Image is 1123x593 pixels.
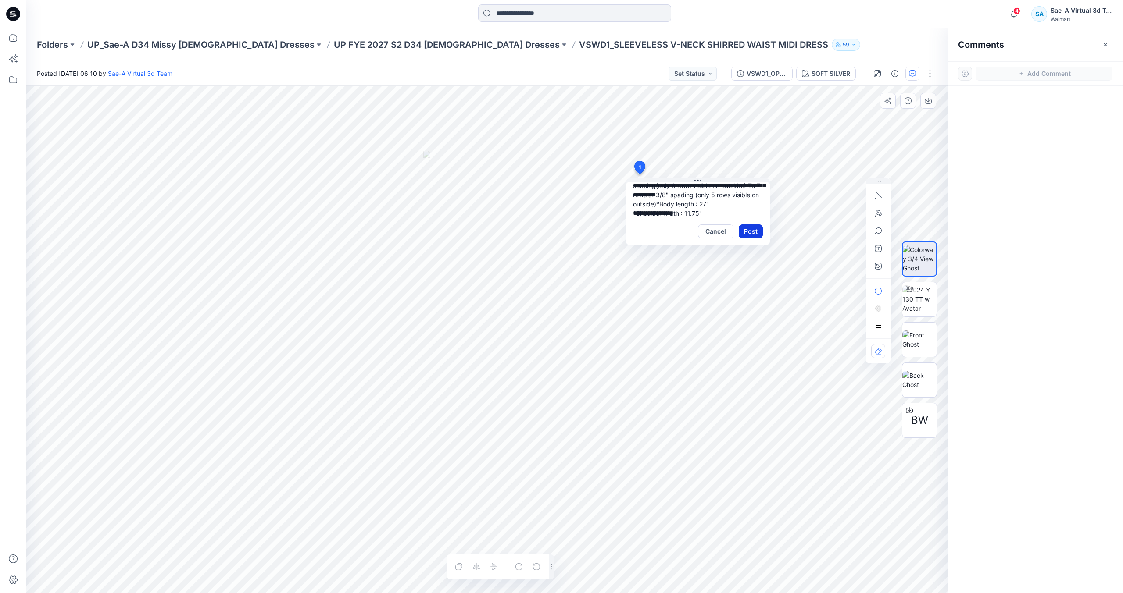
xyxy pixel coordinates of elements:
a: Sae-A Virtual 3d Team [108,70,172,77]
img: Colorway 3/4 View Ghost [903,245,936,273]
span: BW [911,412,928,428]
img: Front Ghost [902,330,937,349]
p: VSWD1_SLEEVELESS V-NECK SHIRRED WAIST MIDI DRESS [579,39,828,51]
button: Details [888,67,902,81]
h2: Comments [958,39,1004,50]
div: SOFT SILVER [812,69,850,78]
a: Folders [37,39,68,51]
img: Back Ghost [902,371,937,389]
button: VSWD1_OPT1_SOFT SILVER [731,67,793,81]
button: 59 [832,39,860,51]
div: SA [1031,6,1047,22]
button: Cancel [698,224,733,238]
p: 59 [843,40,849,50]
button: Add Comment [976,67,1112,81]
a: UP_Sae-A D34 Missy [DEMOGRAPHIC_DATA] Dresses [87,39,315,51]
button: SOFT SILVER [796,67,856,81]
span: 1 [639,163,641,171]
div: Sae-A Virtual 3d Team [1051,5,1112,16]
span: 4 [1013,7,1020,14]
a: UP FYE 2027 S2 D34 [DEMOGRAPHIC_DATA] Dresses [334,39,560,51]
div: VSWD1_OPT1_SOFT SILVER [747,69,787,78]
span: Posted [DATE] 06:10 by [37,69,172,78]
div: Walmart [1051,16,1112,22]
img: 2024 Y 130 TT w Avatar [902,285,937,313]
button: Post [739,224,763,238]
